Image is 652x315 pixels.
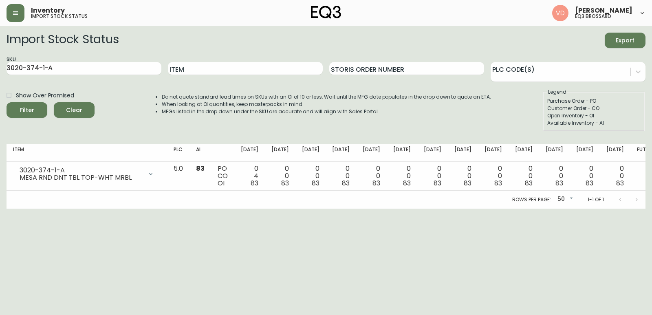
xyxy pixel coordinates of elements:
[265,144,295,162] th: [DATE]
[547,97,640,105] div: Purchase Order - PO
[251,178,258,188] span: 83
[464,178,471,188] span: 83
[326,144,356,162] th: [DATE]
[611,35,639,46] span: Export
[271,165,289,187] div: 0 0
[555,178,563,188] span: 83
[424,165,441,187] div: 0 0
[525,178,533,188] span: 83
[281,178,289,188] span: 83
[616,178,624,188] span: 83
[241,165,258,187] div: 0 4
[417,144,448,162] th: [DATE]
[576,165,594,187] div: 0 0
[218,165,228,187] div: PO CO
[372,178,380,188] span: 83
[547,119,640,127] div: Available Inventory - AI
[586,178,593,188] span: 83
[547,112,640,119] div: Open Inventory - OI
[31,7,65,14] span: Inventory
[234,144,265,162] th: [DATE]
[295,144,326,162] th: [DATE]
[434,178,441,188] span: 83
[539,144,570,162] th: [DATE]
[494,178,502,188] span: 83
[547,105,640,112] div: Customer Order - CO
[547,88,567,96] legend: Legend
[554,193,575,206] div: 50
[60,105,88,115] span: Clear
[588,196,604,203] p: 1-1 of 1
[575,7,632,14] span: [PERSON_NAME]
[448,144,478,162] th: [DATE]
[218,178,225,188] span: OI
[478,144,509,162] th: [DATE]
[600,144,630,162] th: [DATE]
[311,6,341,19] img: logo
[393,165,411,187] div: 0 0
[552,5,568,21] img: 34cbe8de67806989076631741e6a7c6b
[16,91,74,100] span: Show Over Promised
[515,165,533,187] div: 0 0
[7,33,119,48] h2: Import Stock Status
[605,33,645,48] button: Export
[546,165,563,187] div: 0 0
[332,165,350,187] div: 0 0
[162,108,491,115] li: MFGs listed in the drop down under the SKU are accurate and will align with Sales Portal.
[356,144,387,162] th: [DATE]
[485,165,502,187] div: 0 0
[13,165,161,183] div: 3020-374-1-AMESA RND DNT TBL TOP-WHT MRBL
[20,167,143,174] div: 3020-374-1-A
[575,14,611,19] h5: eq3 brossard
[189,144,211,162] th: AI
[54,102,95,118] button: Clear
[7,102,47,118] button: Filter
[20,174,143,181] div: MESA RND DNT TBL TOP-WHT MRBL
[162,93,491,101] li: Do not quote standard lead times on SKUs with an OI of 10 or less. Wait until the MFG date popula...
[606,165,624,187] div: 0 0
[162,101,491,108] li: When looking at OI quantities, keep masterpacks in mind.
[570,144,600,162] th: [DATE]
[312,178,319,188] span: 83
[403,178,411,188] span: 83
[196,164,205,173] span: 83
[7,144,167,162] th: Item
[302,165,319,187] div: 0 0
[342,178,350,188] span: 83
[454,165,472,187] div: 0 0
[363,165,380,187] div: 0 0
[509,144,539,162] th: [DATE]
[512,196,551,203] p: Rows per page:
[167,162,189,191] td: 5.0
[387,144,417,162] th: [DATE]
[31,14,88,19] h5: import stock status
[167,144,189,162] th: PLC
